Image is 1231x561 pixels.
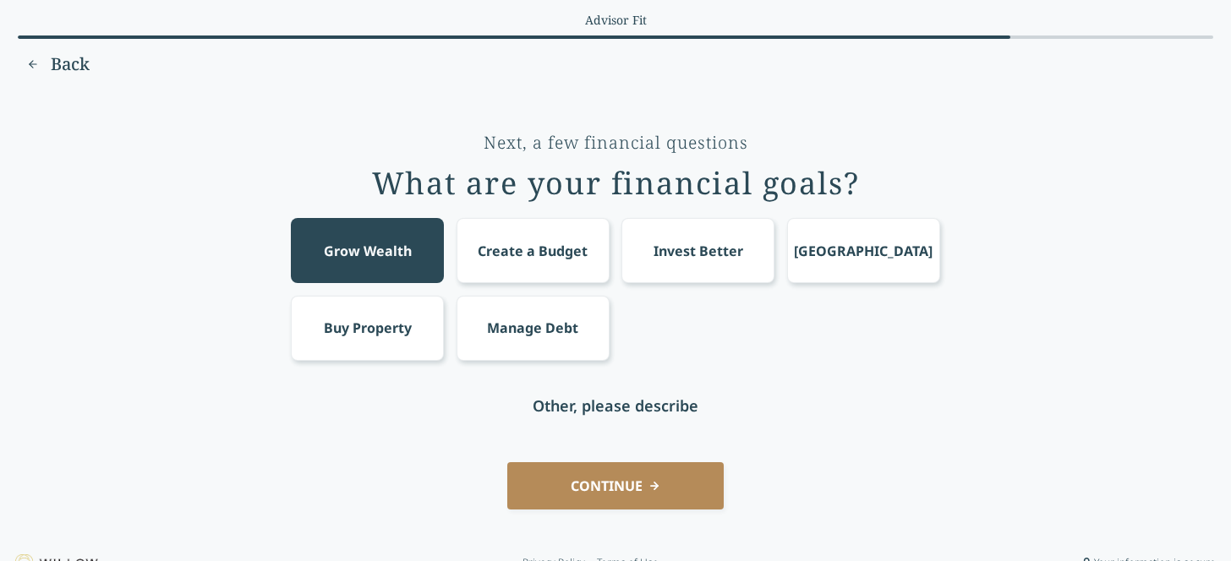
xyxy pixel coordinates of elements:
div: 83% complete [18,35,1009,39]
div: Next, a few financial questions [484,131,748,155]
span: Back [51,52,90,76]
div: Current section [18,12,1213,30]
div: What are your financial goals? [372,166,860,200]
div: Other, please describe [533,394,698,417]
div: Manage Debt [487,318,578,338]
button: CONTINUE [507,462,724,509]
button: Previous question [18,51,98,78]
div: Create a Budget [478,241,588,261]
div: Invest Better [654,241,743,261]
div: [GEOGRAPHIC_DATA] [794,241,933,261]
div: Grow Wealth [324,241,412,261]
div: Buy Property [324,318,412,338]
